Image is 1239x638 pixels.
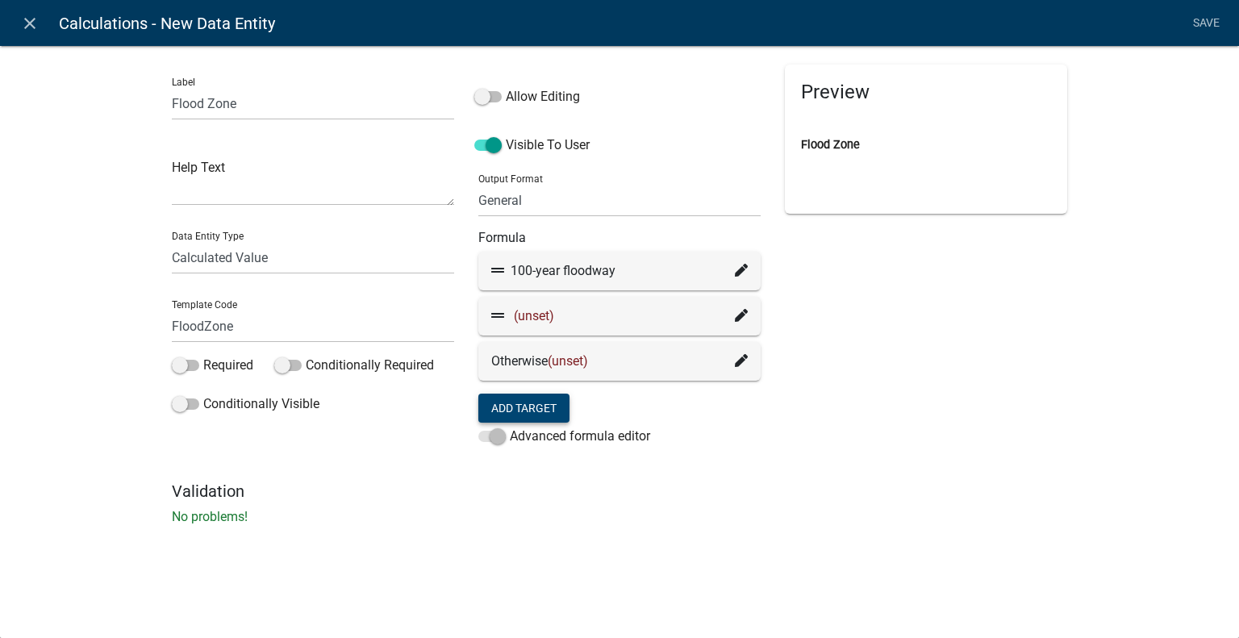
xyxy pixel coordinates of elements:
p: No problems! [172,507,1067,527]
label: Conditionally Visible [172,394,319,414]
i: close [20,14,40,33]
div: 100-year floodway [491,261,748,281]
h5: Preview [801,81,1051,104]
label: Flood Zone [801,140,860,151]
label: Required [172,356,253,375]
a: Save [1186,8,1226,39]
span: Calculations - New Data Entity [59,7,275,40]
h6: Formula [478,230,761,245]
label: Allow Editing [474,87,580,106]
span: (unset) [514,308,554,323]
button: Add Target [478,394,569,423]
div: Otherwise [491,352,748,371]
label: Advanced formula editor [478,427,650,446]
h5: Validation [172,482,1067,501]
label: Conditionally Required [274,356,434,375]
label: Visible To User [474,136,590,155]
span: (unset) [548,353,588,369]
